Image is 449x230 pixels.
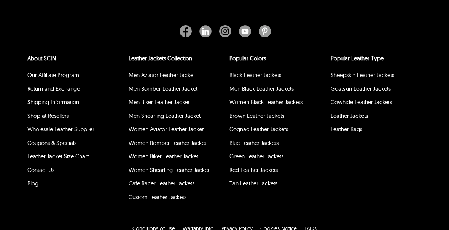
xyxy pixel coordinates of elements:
a: Women Bomber Leather Jacket [129,139,206,146]
a: Leather Bags [331,125,362,133]
li: Shop at Resellers [26,111,124,124]
a: Men Bomber Leather Jacket [129,85,197,92]
a: Contact Us [27,166,54,174]
li: Men Aviator Leather Jacket [127,70,225,84]
a: Facebook [180,25,196,37]
a: Blue Leather Jackets [229,139,279,146]
li: Black Leather Jackets [228,70,326,84]
a: Black Leather Jackets [229,71,281,79]
img: Youtube [239,25,251,37]
a: Brown Leather Jackets [229,112,284,119]
li: Return and Exchange [26,84,124,97]
li: Wholesale Leather Supplier [26,124,124,138]
a: Women Aviator Leather Jacket [129,125,204,133]
a: Linkedin [196,25,215,37]
li: Women Shearling Leather Jacket [127,165,225,179]
a: Shop at Resellers [27,112,69,119]
li: Cowhide Leather Jackets [330,97,427,111]
li: Tan Leather Jackets [228,178,326,192]
li: Men Black Leather Jackets [228,84,326,97]
li: Coupons & Specials [26,138,124,151]
li: Contact Us [26,165,124,179]
li: Brown Leather Jackets [228,111,326,124]
li: Women Black Leather Jackets [228,97,326,111]
a: Blog [27,180,38,187]
a: Leather Jackets [331,112,368,119]
a: Our Affiliate Program [27,71,79,79]
a: Men Aviator Leather Jacket [129,71,195,79]
li: Leather Bags [330,124,427,138]
a: popular leather jacket colors [229,55,266,62]
a: Custom Leather Jackets [129,193,186,201]
a: About SCIN [27,55,56,62]
img: Linkedin [199,25,212,37]
li: Men Shearling Leather Jacket [127,111,225,124]
li: Red Leather Jackets [228,165,326,179]
li: Leather Jackets [330,111,427,124]
a: Leather Jacket Size Chart [27,153,89,160]
li: Cognac Leather Jackets [228,124,326,138]
a: Tan Leather Jackets [229,180,277,187]
li: Blog [26,178,124,192]
li: Men Biker Leather Jacket [127,97,225,111]
a: Return and Exchange [27,85,80,92]
a: Women Biker Leather Jacket [129,153,198,160]
li: Women Bomber Leather Jacket [127,138,225,151]
a: Goatskin Leather Jackets [331,85,391,92]
a: Cognac Leather Jackets [229,125,288,133]
a: Coupons & Specials [27,139,76,146]
a: Cowhide Leather Jackets [331,98,392,106]
li: Sheepskin Leather Jackets [330,70,427,84]
li: Blue Leather Jackets [228,138,326,151]
a: Men Shearling Leather Jacket [129,112,201,119]
a: Green Leather Jackets [229,153,283,160]
a: Women Shearling Leather Jacket [129,166,209,174]
a: Men Black Leather Jackets [229,85,294,92]
a: Instagram [215,25,235,37]
li: Cafe Racer Leather Jackets [127,178,225,192]
li: Women Aviator Leather Jacket [127,124,225,138]
li: Shipping Information [26,97,124,111]
a: Men Biker Leather Jacket [129,98,189,106]
li: Goatskin Leather Jackets [330,84,427,97]
a: Shipping Information [27,98,79,106]
li: Leather Jacket Size Chart [26,151,124,165]
img: Facebook [180,25,192,37]
a: Women Black Leather Jackets [229,98,303,106]
li: Women Biker Leather Jacket [127,151,225,165]
a: Youtube [235,25,255,37]
a: Cafe Racer Leather Jackets [129,180,194,187]
img: Instagram [219,25,231,37]
a: Pinterest [255,25,271,37]
img: Pinterest [259,25,271,37]
a: Leather Jackets Collection [129,55,192,62]
li: Custom Leather Jackets [127,192,225,206]
li: Men Bomber Leather Jacket [127,84,225,97]
li: Our Affiliate Program [26,70,124,84]
a: Wholesale Leather Supplier [27,125,94,133]
li: Green Leather Jackets [228,151,326,165]
a: Sheepskin Leather Jackets [331,71,394,79]
a: Popular Leather Type [331,55,384,62]
a: Red Leather Jackets [229,166,278,174]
